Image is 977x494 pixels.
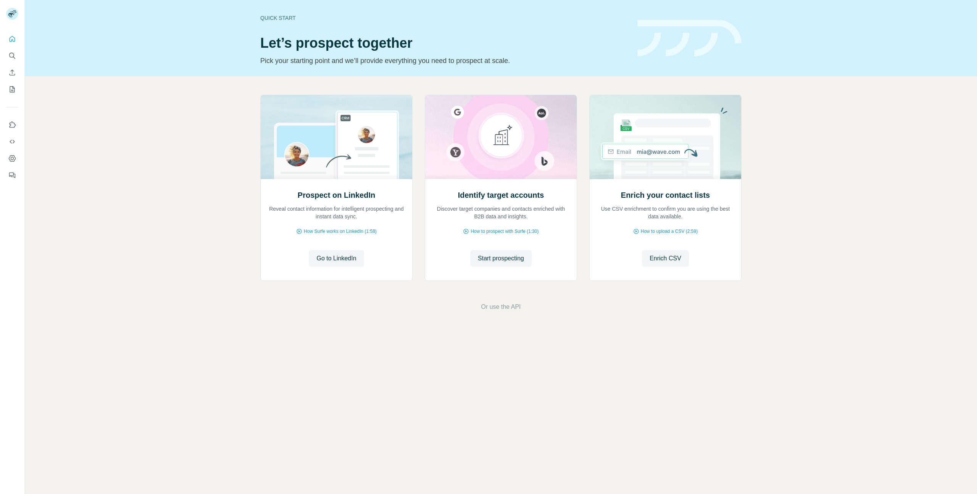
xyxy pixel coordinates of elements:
button: Start prospecting [470,250,532,267]
h2: Enrich your contact lists [621,190,710,200]
p: Reveal contact information for intelligent prospecting and instant data sync. [268,205,405,220]
p: Use CSV enrichment to confirm you are using the best data available. [597,205,734,220]
img: Prospect on LinkedIn [260,95,413,179]
button: Feedback [6,168,18,182]
button: Or use the API [481,302,521,312]
img: banner [637,20,742,57]
p: Pick your starting point and we’ll provide everything you need to prospect at scale. [260,55,628,66]
button: Enrich CSV [6,66,18,79]
button: Use Surfe on LinkedIn [6,118,18,132]
span: How to upload a CSV (2:59) [641,228,698,235]
span: Go to LinkedIn [316,254,356,263]
span: How Surfe works on LinkedIn (1:58) [304,228,377,235]
span: Enrich CSV [650,254,681,263]
button: Enrich CSV [642,250,689,267]
button: My lists [6,82,18,96]
h1: Let’s prospect together [260,36,628,51]
button: Go to LinkedIn [309,250,364,267]
button: Use Surfe API [6,135,18,149]
span: How to prospect with Surfe (1:30) [471,228,538,235]
span: Start prospecting [478,254,524,263]
button: Quick start [6,32,18,46]
button: Dashboard [6,152,18,165]
img: Enrich your contact lists [589,95,742,179]
div: Quick start [260,14,628,22]
p: Discover target companies and contacts enriched with B2B data and insights. [433,205,569,220]
button: Search [6,49,18,63]
img: Identify target accounts [425,95,577,179]
h2: Identify target accounts [458,190,544,200]
h2: Prospect on LinkedIn [298,190,375,200]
